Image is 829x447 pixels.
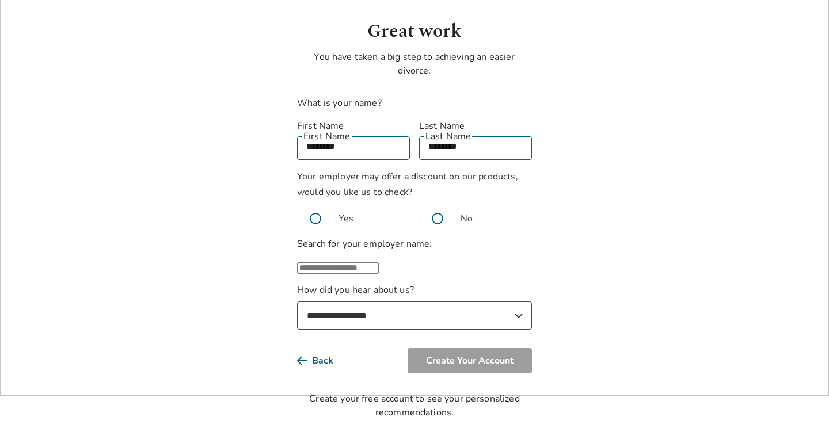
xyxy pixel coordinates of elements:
[297,348,352,373] button: Back
[297,170,518,198] span: Your employer may offer a discount on our products, would you like us to check?
[297,18,532,45] h1: Great work
[297,301,532,330] select: How did you hear about us?
[297,119,410,133] label: First Name
[297,283,532,330] label: How did you hear about us?
[408,348,532,373] button: Create Your Account
[297,238,432,250] label: Search for your employer name:
[771,392,829,447] iframe: Chat Widget
[461,212,473,226] span: No
[339,212,353,226] span: Yes
[297,392,532,419] div: Create your free account to see your personalized recommendations.
[297,50,532,78] p: You have taken a big step to achieving an easier divorce.
[297,97,382,109] label: What is your name?
[419,119,532,133] label: Last Name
